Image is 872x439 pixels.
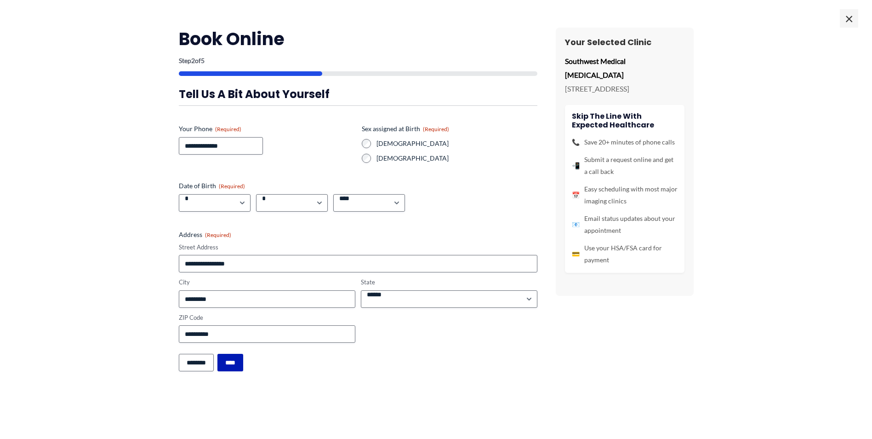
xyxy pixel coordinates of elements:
legend: Sex assigned at Birth [362,124,449,133]
span: × [840,9,858,28]
label: [DEMOGRAPHIC_DATA] [376,154,537,163]
label: Street Address [179,243,537,252]
span: 📞 [572,136,580,148]
h3: Tell us a bit about yourself [179,87,537,101]
label: State [361,278,537,287]
span: (Required) [423,126,449,133]
p: [STREET_ADDRESS] [565,82,684,96]
h2: Book Online [179,28,537,50]
span: 2 [191,57,195,64]
label: Your Phone [179,124,354,133]
p: Step of [179,58,537,64]
span: (Required) [215,126,241,133]
legend: Date of Birth [179,181,245,191]
span: 5 [201,57,205,64]
span: 📅 [572,189,580,201]
li: Save 20+ minutes of phone calls [572,136,678,148]
span: 📲 [572,160,580,172]
li: Use your HSA/FSA card for payment [572,242,678,266]
li: Easy scheduling with most major imaging clinics [572,183,678,207]
p: Southwest Medical [MEDICAL_DATA] [565,54,684,81]
li: Submit a request online and get a call back [572,154,678,178]
li: Email status updates about your appointment [572,213,678,237]
h4: Skip the line with Expected Healthcare [572,112,678,129]
span: 💳 [572,248,580,260]
label: [DEMOGRAPHIC_DATA] [376,139,537,148]
legend: Address [179,230,231,239]
span: (Required) [205,231,231,238]
h3: Your Selected Clinic [565,37,684,47]
label: ZIP Code [179,313,355,322]
label: City [179,278,355,287]
span: (Required) [219,183,245,190]
span: 📧 [572,219,580,231]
